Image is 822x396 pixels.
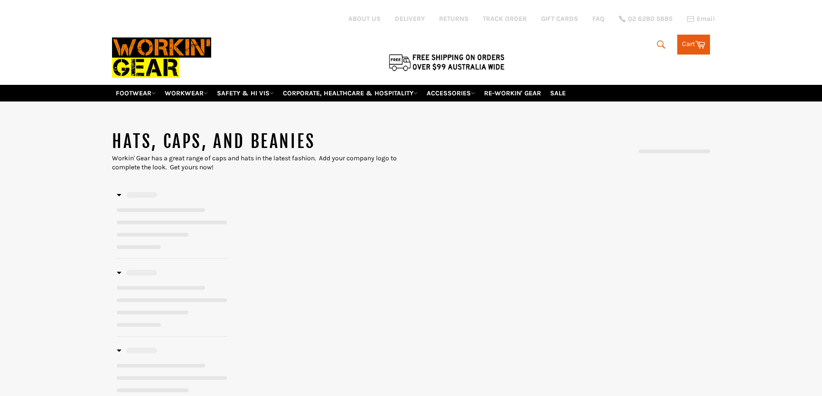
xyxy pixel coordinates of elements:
a: GIFT CARDS [541,14,578,23]
a: TRACK ORDER [483,14,527,23]
a: DELIVERY [395,14,425,23]
div: Workin' Gear has a great range of caps and hats in the latest fashion. Add your company logo to c... [112,154,411,172]
a: Email [687,15,715,23]
img: Flat $9.95 shipping Australia wide [387,52,506,72]
span: 02 6280 5885 [628,16,673,22]
a: WORKWEAR [161,85,212,101]
a: CORPORATE, HEALTHCARE & HOSPITALITY [279,85,421,101]
h1: HATS, CAPS, AND BEANIES [112,130,411,154]
a: 02 6280 5885 [619,16,673,22]
a: FAQ [592,14,605,23]
a: FOOTWEAR [112,85,159,101]
a: SAFETY & HI VIS [213,85,278,101]
a: RETURNS [439,14,468,23]
a: ABOUT US [348,14,381,23]
a: ACCESSORIES [423,85,479,101]
img: Workin Gear leaders in Workwear, Safety Boots, PPE, Uniforms. Australia's No.1 in Workwear [112,31,211,84]
a: Cart [677,35,710,55]
a: SALE [546,85,570,101]
span: Email [697,16,715,22]
a: RE-WORKIN' GEAR [480,85,545,101]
